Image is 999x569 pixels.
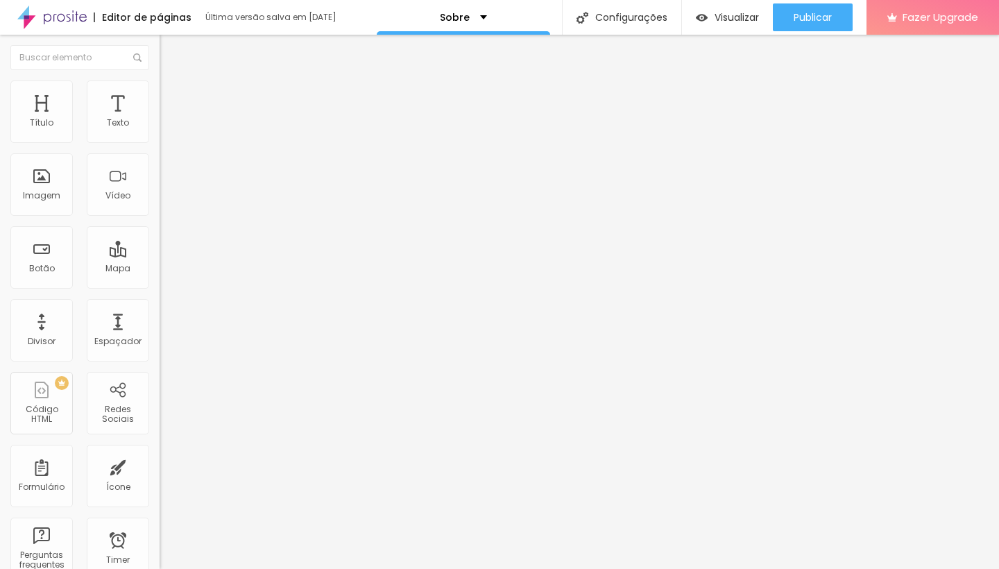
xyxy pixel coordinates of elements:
div: Mapa [105,264,130,273]
button: Visualizar [682,3,773,31]
span: Visualizar [715,12,759,23]
input: Buscar elemento [10,45,149,70]
button: Publicar [773,3,853,31]
img: view-1.svg [696,12,708,24]
div: Divisor [28,337,55,346]
div: Vídeo [105,191,130,201]
span: Fazer Upgrade [903,11,978,23]
p: Sobre [440,12,470,22]
div: Espaçador [94,337,142,346]
div: Redes Sociais [90,405,145,425]
img: Icone [133,53,142,62]
div: Código HTML [14,405,69,425]
div: Editor de páginas [94,12,191,22]
div: Timer [106,555,130,565]
div: Texto [107,118,129,128]
img: Icone [577,12,588,24]
div: Título [30,118,53,128]
div: Última versão salva em [DATE] [205,13,365,22]
div: Botão [29,264,55,273]
iframe: Editor [160,35,999,569]
div: Ícone [106,482,130,492]
div: Formulário [19,482,65,492]
span: Publicar [794,12,832,23]
div: Imagem [23,191,60,201]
